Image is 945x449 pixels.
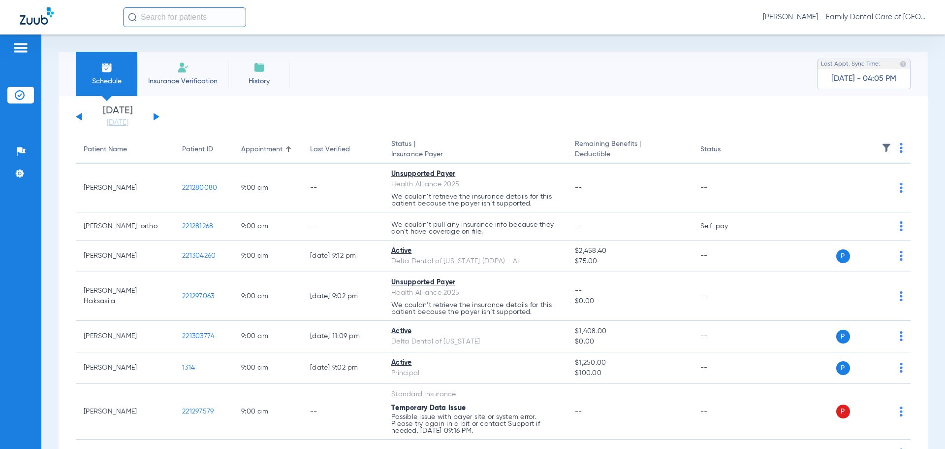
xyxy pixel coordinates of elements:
[177,62,189,73] img: Manual Insurance Verification
[821,59,880,69] span: Last Appt. Sync Time:
[76,384,174,440] td: [PERSON_NAME]
[836,330,850,344] span: P
[882,143,891,153] img: filter.svg
[233,212,302,241] td: 9:00 AM
[233,321,302,352] td: 9:00 AM
[88,118,147,128] a: [DATE]
[76,272,174,321] td: [PERSON_NAME] Haksasila
[575,296,684,307] span: $0.00
[391,288,559,298] div: Health Alliance 2025
[391,414,559,434] p: Possible issue with payer site or system error. Please try again in a bit or contact Support if n...
[693,352,759,384] td: --
[182,184,217,191] span: 221280080
[693,136,759,164] th: Status
[391,193,559,207] p: We couldn’t retrieve the insurance details for this patient because the payer isn’t supported.
[233,164,302,212] td: 9:00 AM
[84,144,127,155] div: Patient Name
[76,352,174,384] td: [PERSON_NAME]
[302,272,383,321] td: [DATE] 9:02 PM
[302,384,383,440] td: --
[693,321,759,352] td: --
[575,337,684,347] span: $0.00
[310,144,376,155] div: Last Verified
[836,361,850,375] span: P
[128,13,137,22] img: Search Icon
[575,368,684,379] span: $100.00
[233,272,302,321] td: 9:00 AM
[391,358,559,368] div: Active
[302,212,383,241] td: --
[253,62,265,73] img: History
[575,326,684,337] span: $1,408.00
[241,144,283,155] div: Appointment
[302,164,383,212] td: --
[13,42,29,54] img: hamburger-icon
[391,337,559,347] div: Delta Dental of [US_STATE]
[900,221,903,231] img: group-dot-blue.svg
[233,241,302,272] td: 9:00 AM
[391,246,559,256] div: Active
[900,363,903,373] img: group-dot-blue.svg
[84,144,166,155] div: Patient Name
[575,223,582,230] span: --
[693,241,759,272] td: --
[575,358,684,368] span: $1,250.00
[900,331,903,341] img: group-dot-blue.svg
[575,256,684,267] span: $75.00
[88,106,147,128] li: [DATE]
[900,291,903,301] img: group-dot-blue.svg
[836,405,850,418] span: P
[391,149,559,160] span: Insurance Payer
[391,169,559,179] div: Unsupported Payer
[575,149,684,160] span: Deductible
[391,368,559,379] div: Principal
[233,384,302,440] td: 9:00 AM
[900,183,903,193] img: group-dot-blue.svg
[302,241,383,272] td: [DATE] 9:12 PM
[575,286,684,296] span: --
[693,212,759,241] td: Self-pay
[302,321,383,352] td: [DATE] 11:09 PM
[182,408,214,415] span: 221297579
[145,76,221,86] span: Insurance Verification
[900,251,903,261] img: group-dot-blue.svg
[900,61,907,68] img: last sync help info
[900,143,903,153] img: group-dot-blue.svg
[83,76,130,86] span: Schedule
[391,326,559,337] div: Active
[567,136,692,164] th: Remaining Benefits |
[391,389,559,400] div: Standard Insurance
[575,246,684,256] span: $2,458.40
[236,76,283,86] span: History
[233,352,302,384] td: 9:00 AM
[391,221,559,235] p: We couldn’t pull any insurance info because they don’t have coverage on file.
[391,277,559,288] div: Unsupported Payer
[391,405,466,412] span: Temporary Data Issue
[302,352,383,384] td: [DATE] 9:02 PM
[763,12,925,22] span: [PERSON_NAME] - Family Dental Care of [GEOGRAPHIC_DATA]
[391,256,559,267] div: Delta Dental of [US_STATE] (DDPA) - AI
[575,408,582,415] span: --
[76,241,174,272] td: [PERSON_NAME]
[182,252,216,259] span: 221304260
[20,7,54,25] img: Zuub Logo
[76,164,174,212] td: [PERSON_NAME]
[391,302,559,315] p: We couldn’t retrieve the insurance details for this patient because the payer isn’t supported.
[101,62,113,73] img: Schedule
[391,179,559,190] div: Health Alliance 2025
[182,144,225,155] div: Patient ID
[310,144,350,155] div: Last Verified
[123,7,246,27] input: Search for patients
[383,136,567,164] th: Status |
[76,212,174,241] td: [PERSON_NAME]-ortho
[182,144,213,155] div: Patient ID
[241,144,294,155] div: Appointment
[182,364,195,371] span: 1314
[900,407,903,416] img: group-dot-blue.svg
[693,272,759,321] td: --
[76,321,174,352] td: [PERSON_NAME]
[575,184,582,191] span: --
[693,384,759,440] td: --
[831,74,896,84] span: [DATE] - 04:05 PM
[182,223,213,230] span: 221281268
